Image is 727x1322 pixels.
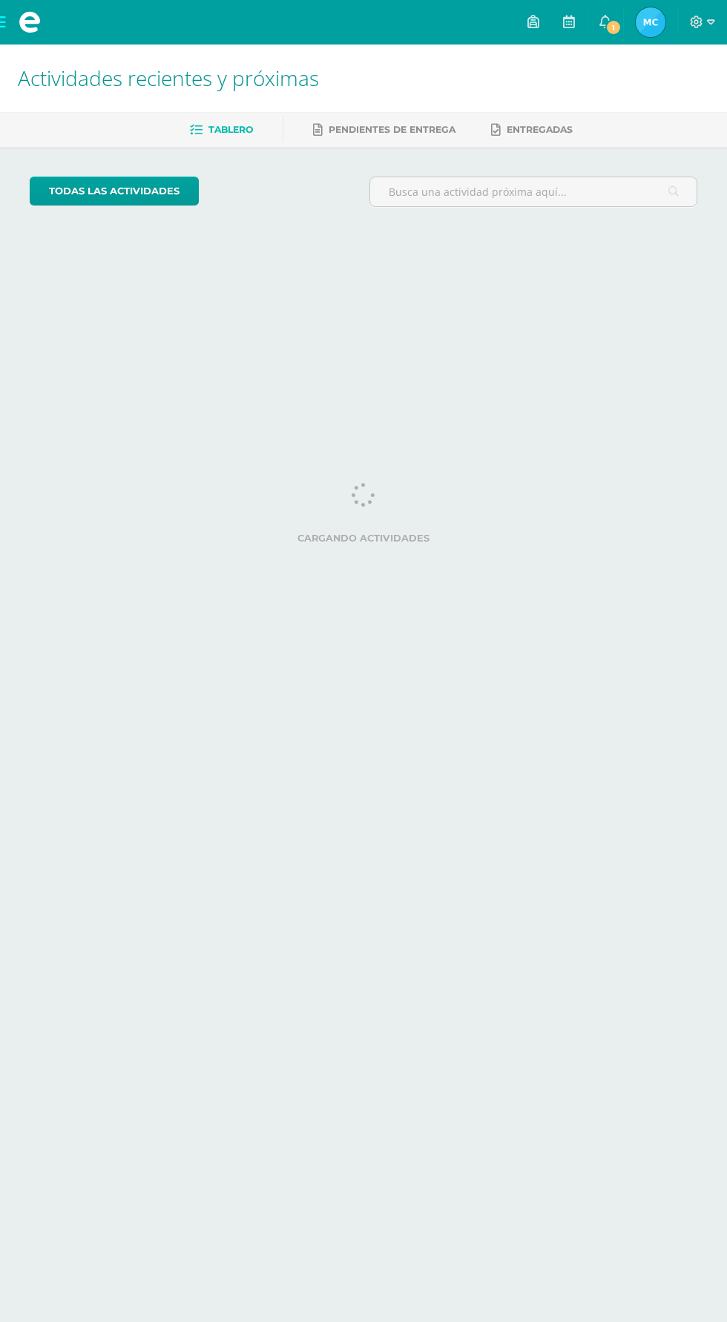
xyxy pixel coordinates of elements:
[313,118,455,142] a: Pendientes de entrega
[329,124,455,135] span: Pendientes de entrega
[30,533,697,544] label: Cargando actividades
[636,7,665,37] img: 87f7065bc66c2a9176694f626381f38f.png
[30,177,199,205] a: todas las Actividades
[18,64,319,92] span: Actividades recientes y próximas
[491,118,573,142] a: Entregadas
[507,124,573,135] span: Entregadas
[605,19,622,36] span: 1
[370,177,697,206] input: Busca una actividad próxima aquí...
[208,124,253,135] span: Tablero
[190,118,253,142] a: Tablero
